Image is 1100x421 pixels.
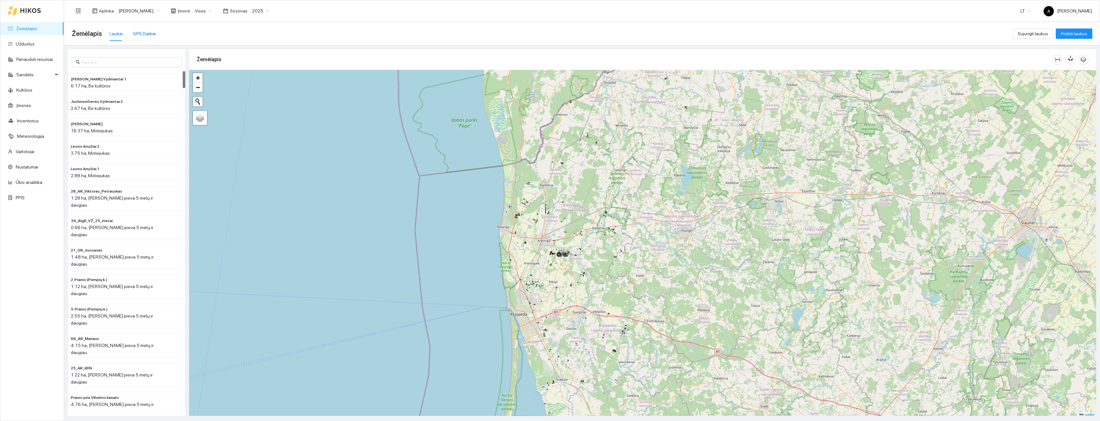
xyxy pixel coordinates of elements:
[71,121,103,127] span: Leono Lūgnaliai
[16,164,38,169] a: Nustatymai
[193,111,207,125] a: Layers
[1013,31,1053,36] a: Sujungti laukus
[71,306,107,312] span: 5. Pranio (Pempių k.)
[171,8,176,13] span: shop
[17,118,39,123] a: Inventorius
[71,106,110,111] span: 2.67 ha, Be kultūros
[72,29,102,39] span: Žemėlapis
[71,343,154,355] span: 4.15 ha, [PERSON_NAME] pieva 5 metų ir daugiau
[16,26,37,31] a: Žemėlapis
[71,313,153,326] span: 2.55 ha, [PERSON_NAME] pieva 5 metų ir daugiau
[71,402,154,414] span: 4.76 ha, [PERSON_NAME] pieva 5 metų ir daugiau
[193,83,203,92] a: Zoom out
[71,76,127,82] span: Juchnevičienės Vydmantai 1
[196,74,200,82] span: +
[16,195,25,200] a: PPIS
[1056,29,1092,39] button: Pridėti laukus
[195,6,212,16] span: Visos
[81,59,178,66] input: Paieška
[71,225,153,237] span: 0.66 ha, [PERSON_NAME] pieva 5 metų ir daugiau
[230,7,248,14] span: Sezonas :
[71,247,102,253] span: 21_GR_nuosavas
[71,218,113,224] span: 34_AlgR_VŽ_25_metai
[71,83,111,88] span: 6.17 ha, Be kultūros
[71,188,122,194] span: 28_AR_Viktoras_Petrauskas
[76,60,80,64] span: search
[92,8,97,13] span: layout
[119,6,159,16] span: Andrius Rimgaila
[1053,57,1062,62] span: column-width
[71,254,154,267] span: 1.48 ha, [PERSON_NAME] pieva 5 metų ir daugiau
[99,7,115,14] span: Aplinka :
[197,50,1053,69] div: Žemėlapis
[252,6,269,16] span: 2025
[133,30,156,37] div: GPS Darbai
[75,8,81,14] span: menu-fold
[16,41,35,46] a: Užduotys
[16,68,53,81] span: Sandėlis
[17,134,44,139] a: Meteorologija
[71,195,153,208] span: 1.28 ha, [PERSON_NAME] pieva 5 metų ir daugiau
[71,372,153,384] span: 1.22 ha, [PERSON_NAME] pieva 5 metų ir daugiau
[71,99,123,105] span: Juchnevičienės Vydmantai 2
[16,103,31,108] a: Įmonės
[71,173,110,178] span: 2.88 ha, Motiejukas
[178,7,191,14] span: Įmonė :
[1021,6,1031,16] span: LT
[1053,54,1063,65] button: column-width
[16,87,32,93] a: Kultūros
[71,151,110,156] span: 3.75 ha, Motiejukas
[71,277,107,283] span: 2. Pranio (Pempių k.)
[71,284,153,296] span: 1.12 ha, [PERSON_NAME] pieva 5 metų ir daugiau
[1056,31,1092,36] a: Pridėti laukus
[223,8,228,13] span: calendar
[1061,30,1087,37] span: Pridėti laukus
[110,30,123,37] div: Laukai
[71,395,119,401] span: Pranio prie Vlhelmo kanalo
[1013,29,1053,39] button: Sujungti laukus
[1044,8,1092,13] span: [PERSON_NAME]
[71,128,113,133] span: 16.37 ha, Motiejukas
[71,336,99,342] span: 66_AR_Mariaus
[71,144,99,150] span: Leono Anužiai 2
[16,57,53,62] a: Panaudoti resursai
[1018,30,1048,37] span: Sujungti laukus
[193,97,203,106] button: Initiate a new search
[71,365,92,371] span: 25_AR_RFN
[193,73,203,83] a: Zoom in
[1047,6,1050,16] span: A
[16,180,42,185] a: Ūkio analitika
[196,83,200,91] span: −
[71,166,100,172] span: Leono Anužiai 1
[1079,413,1095,417] a: Leaflet
[72,4,85,17] button: menu-fold
[16,149,34,154] a: Vartotojai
